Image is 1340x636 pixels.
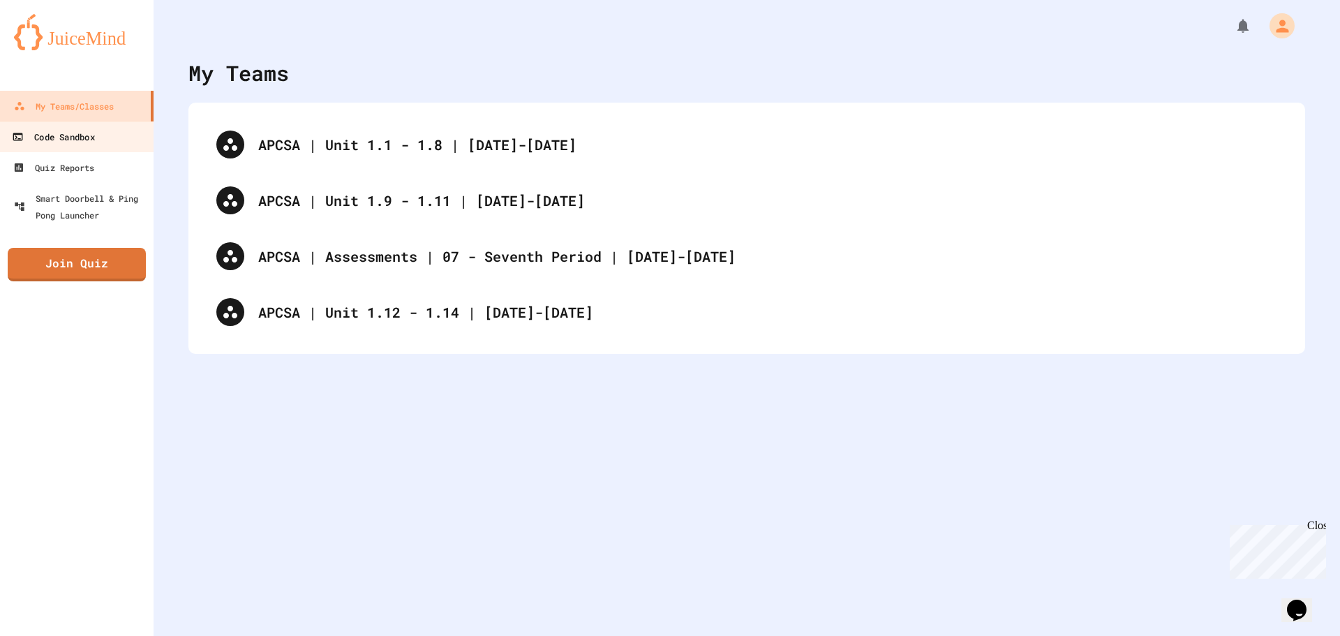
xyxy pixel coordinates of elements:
iframe: chat widget [1281,580,1326,622]
div: My Notifications [1209,14,1255,38]
div: APCSA | Unit 1.9 - 1.11 | [DATE]-[DATE] [202,172,1291,228]
div: APCSA | Assessments | 07 - Seventh Period | [DATE]-[DATE] [202,228,1291,284]
div: Code Sandbox [12,128,94,146]
div: APCSA | Assessments | 07 - Seventh Period | [DATE]-[DATE] [258,246,1277,267]
img: logo-orange.svg [14,14,140,50]
div: Quiz Reports [13,159,94,176]
div: APCSA | Unit 1.1 - 1.8 | [DATE]-[DATE] [202,117,1291,172]
div: APCSA | Unit 1.12 - 1.14 | [DATE]-[DATE] [258,302,1277,323]
div: APCSA | Unit 1.1 - 1.8 | [DATE]-[DATE] [258,134,1277,155]
iframe: chat widget [1224,519,1326,579]
div: APCSA | Unit 1.12 - 1.14 | [DATE]-[DATE] [202,284,1291,340]
div: APCSA | Unit 1.9 - 1.11 | [DATE]-[DATE] [258,190,1277,211]
div: Chat with us now!Close [6,6,96,89]
div: Smart Doorbell & Ping Pong Launcher [14,190,148,223]
div: My Account [1255,10,1298,42]
div: My Teams [188,57,289,89]
a: Join Quiz [8,248,146,281]
div: My Teams/Classes [14,98,114,114]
